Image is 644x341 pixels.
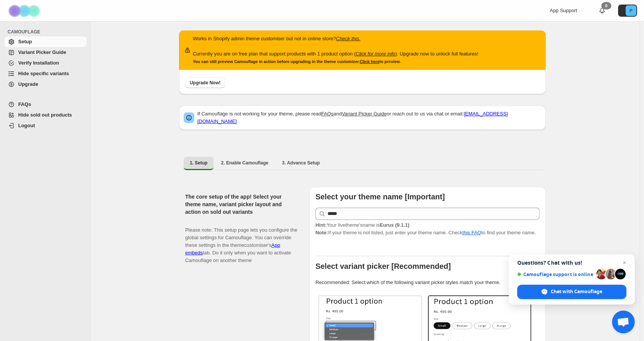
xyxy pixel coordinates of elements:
b: Select your theme name [Important] [315,193,445,201]
a: 0 [598,7,606,14]
a: Variant Picker Guide [342,111,387,117]
span: Camouflage support is online [517,272,594,277]
span: 1. Setup [190,160,208,166]
b: Select variant picker [Recommended] [315,262,451,270]
span: Variant Picker Guide [18,49,66,55]
a: Click for more info [356,51,395,57]
strong: Note: [315,230,328,235]
a: this FAQ [463,230,482,235]
span: App Support [550,8,577,13]
div: Chat with Camouflage [517,285,627,299]
span: Hide specific variants [18,71,69,76]
div: 0 [601,2,611,9]
span: Hide sold out products [18,112,72,118]
a: Setup [5,36,87,47]
button: Avatar with initials P [618,5,637,17]
a: FAQs [321,111,334,117]
span: 3. Advance Setup [282,160,320,166]
div: Open chat [612,311,635,333]
a: Hide sold out products [5,110,87,120]
small: You can still preview Camouflage in action before upgrading in the theme customizer. to preview. [193,59,401,64]
span: Close chat [620,258,629,267]
span: FAQs [18,101,31,107]
p: Currently you are on free plan that support products with 1 product option ( ). Upgrade now to un... [193,50,479,58]
p: If your theme is not listed, just enter your theme name. Check to find your theme name. [315,221,540,237]
strong: Eurus (9.1.1) [380,222,409,228]
a: Hide specific variants [5,68,87,79]
p: If Camouflage is not working for your theme, please read and or reach out to us via chat or email: [197,110,541,125]
a: Check this. [336,36,361,41]
h2: The core setup of the app! Select your theme name, variant picker layout and action on sold out v... [185,193,297,216]
span: Upgrade [18,81,38,87]
span: 2. Enable Camouflage [221,160,269,166]
strong: Hint: [315,222,327,228]
span: Questions? Chat with us! [517,260,627,266]
a: Logout [5,120,87,131]
span: Logout [18,123,35,128]
a: Upgrade [5,79,87,90]
p: Recommended: Select which of the following variant picker styles match your theme. [315,279,540,286]
span: Upgrade Now! [190,80,220,86]
span: CAMOUFLAGE [8,29,87,35]
span: Chat with Camouflage [551,288,603,295]
span: Your live theme's name is [315,222,409,228]
span: Avatar with initials P [626,5,636,16]
span: Setup [18,39,32,44]
a: Variant Picker Guide [5,47,87,58]
p: Works in Shopify admin theme customiser but not in online store? [193,35,479,43]
a: Click here [360,59,379,64]
a: Verify Installation [5,58,87,68]
button: Upgrade Now! [185,77,225,88]
p: Please note: This setup page lets you configure the global settings for Camouflage. You can overr... [185,219,297,264]
a: FAQs [5,99,87,110]
text: P [630,8,632,13]
span: Verify Installation [18,60,59,66]
img: Camouflage [6,0,44,21]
